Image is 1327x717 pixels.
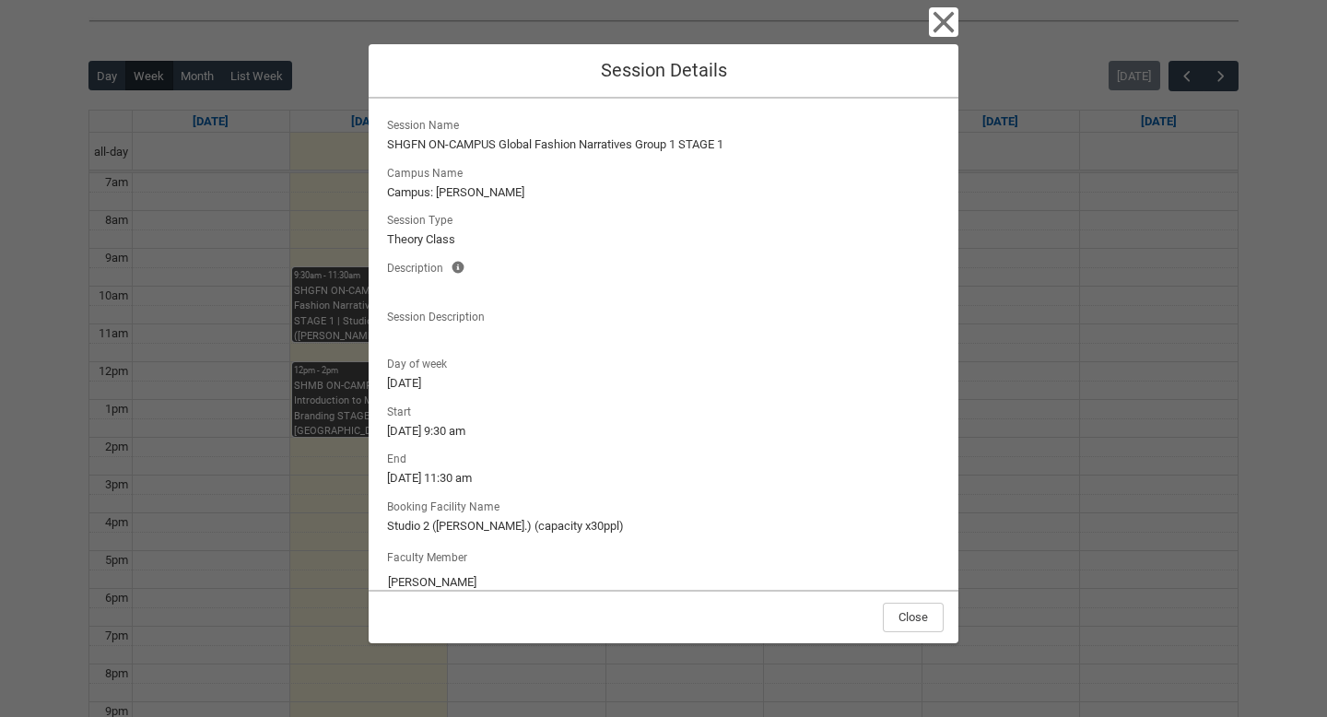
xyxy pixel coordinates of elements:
[387,256,451,276] span: Description
[929,7,958,37] button: Close
[387,161,470,182] span: Campus Name
[387,374,940,393] lightning-formatted-text: [DATE]
[387,135,940,154] lightning-formatted-text: SHGFN ON-CAMPUS Global Fashion Narratives Group 1 STAGE 1
[387,352,454,372] span: Day of week
[387,183,940,202] lightning-formatted-text: Campus: [PERSON_NAME]
[387,447,414,467] span: End
[387,113,466,134] span: Session Name
[387,305,492,325] span: Session Description
[387,422,940,441] lightning-formatted-text: [DATE] 9:30 am
[883,603,944,632] button: Close
[387,230,940,249] lightning-formatted-text: Theory Class
[387,495,507,515] span: Booking Facility Name
[601,59,727,81] span: Session Details
[387,469,940,488] lightning-formatted-text: [DATE] 11:30 am
[387,546,475,566] label: Faculty Member
[387,517,940,535] lightning-formatted-text: Studio 2 ([PERSON_NAME].) (capacity x30ppl)
[387,400,418,420] span: Start
[387,208,460,229] span: Session Type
